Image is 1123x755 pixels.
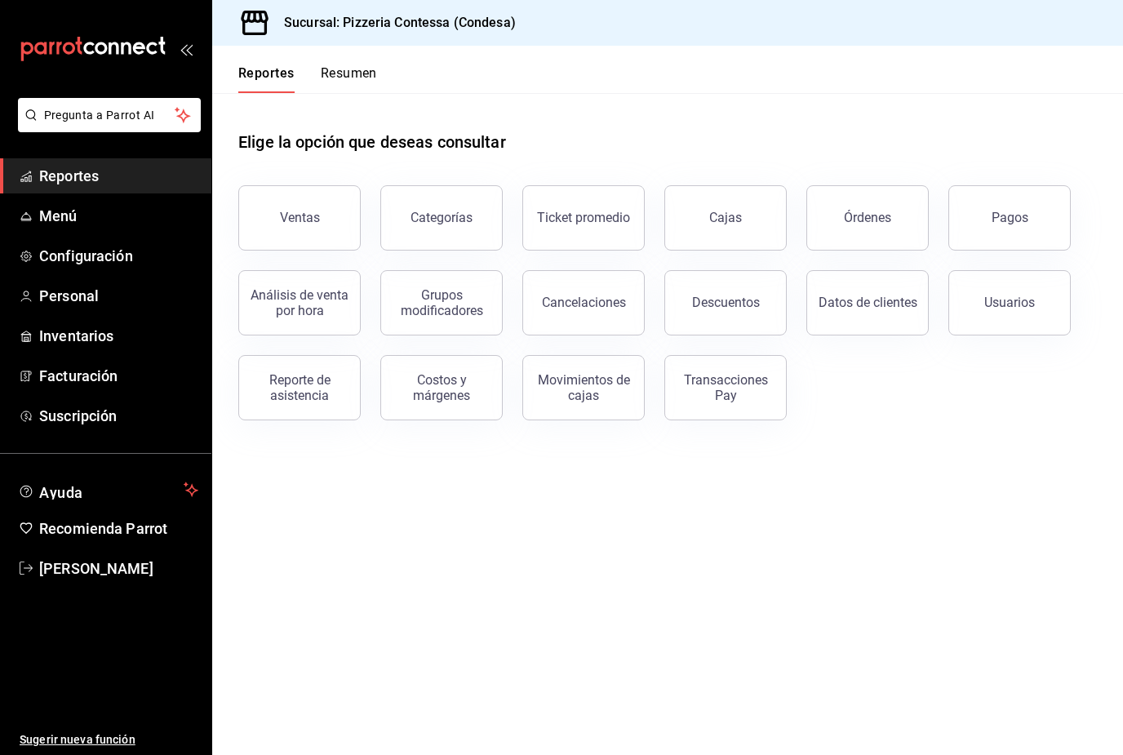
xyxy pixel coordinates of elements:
button: Pregunta a Parrot AI [18,98,201,132]
button: Órdenes [806,185,929,251]
button: Cancelaciones [522,270,645,335]
span: Suscripción [39,405,198,427]
button: Reportes [238,65,295,93]
div: Usuarios [984,295,1035,310]
button: Ventas [238,185,361,251]
button: Grupos modificadores [380,270,503,335]
button: Ticket promedio [522,185,645,251]
div: Ventas [280,210,320,225]
span: Configuración [39,245,198,267]
div: Descuentos [692,295,760,310]
a: Cajas [664,185,787,251]
div: Movimientos de cajas [533,372,634,403]
button: Resumen [321,65,377,93]
button: Transacciones Pay [664,355,787,420]
button: Análisis de venta por hora [238,270,361,335]
button: Descuentos [664,270,787,335]
div: Grupos modificadores [391,287,492,318]
span: Ayuda [39,480,177,500]
button: Costos y márgenes [380,355,503,420]
span: Personal [39,285,198,307]
span: Inventarios [39,325,198,347]
div: Categorías [411,210,473,225]
h3: Sucursal: Pizzeria Contessa (Condesa) [271,13,516,33]
button: Reporte de asistencia [238,355,361,420]
div: Datos de clientes [819,295,917,310]
button: Usuarios [948,270,1071,335]
span: Menú [39,205,198,227]
button: Categorías [380,185,503,251]
div: Reporte de asistencia [249,372,350,403]
button: open_drawer_menu [180,42,193,56]
h1: Elige la opción que deseas consultar [238,130,506,154]
button: Datos de clientes [806,270,929,335]
div: Ticket promedio [537,210,630,225]
button: Pagos [948,185,1071,251]
span: [PERSON_NAME] [39,557,198,580]
div: Órdenes [844,210,891,225]
a: Pregunta a Parrot AI [11,118,201,135]
span: Pregunta a Parrot AI [44,107,175,124]
span: Facturación [39,365,198,387]
span: Reportes [39,165,198,187]
div: Cajas [709,208,743,228]
button: Movimientos de cajas [522,355,645,420]
div: navigation tabs [238,65,377,93]
div: Pagos [992,210,1028,225]
span: Sugerir nueva función [20,731,198,748]
div: Análisis de venta por hora [249,287,350,318]
span: Recomienda Parrot [39,517,198,540]
div: Cancelaciones [542,295,626,310]
div: Costos y márgenes [391,372,492,403]
div: Transacciones Pay [675,372,776,403]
